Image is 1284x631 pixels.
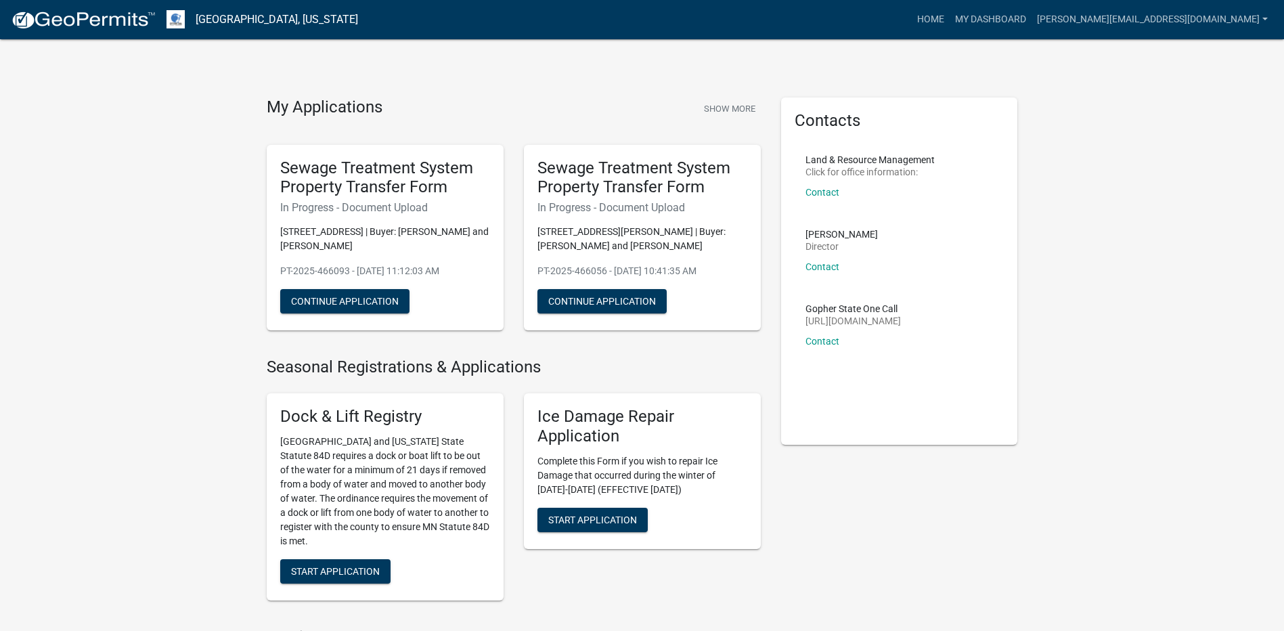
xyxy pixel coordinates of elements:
span: Start Application [291,565,380,576]
a: [PERSON_NAME][EMAIL_ADDRESS][DOMAIN_NAME] [1032,7,1273,32]
a: [GEOGRAPHIC_DATA], [US_STATE] [196,8,358,31]
h4: Seasonal Registrations & Applications [267,357,761,377]
p: Land & Resource Management [805,155,935,165]
button: Start Application [537,508,648,532]
h5: Sewage Treatment System Property Transfer Form [537,158,747,198]
button: Start Application [280,559,391,584]
button: Show More [699,97,761,120]
p: Click for office information: [805,167,935,177]
h5: Contacts [795,111,1004,131]
a: Contact [805,336,839,347]
a: Contact [805,187,839,198]
a: My Dashboard [950,7,1032,32]
p: PT-2025-466093 - [DATE] 11:12:03 AM [280,264,490,278]
p: Director [805,242,878,251]
button: Continue Application [280,289,409,313]
p: Complete this Form if you wish to repair Ice Damage that occurred during the winter of [DATE]-[DA... [537,454,747,497]
p: Gopher State One Call [805,304,901,313]
h4: My Applications [267,97,382,118]
span: Start Application [548,514,637,525]
button: Continue Application [537,289,667,313]
h6: In Progress - Document Upload [537,201,747,214]
h5: Ice Damage Repair Application [537,407,747,446]
h5: Sewage Treatment System Property Transfer Form [280,158,490,198]
img: Otter Tail County, Minnesota [167,10,185,28]
h5: Dock & Lift Registry [280,407,490,427]
p: [GEOGRAPHIC_DATA] and [US_STATE] State Statute 84D requires a dock or boat lift to be out of the ... [280,435,490,548]
p: PT-2025-466056 - [DATE] 10:41:35 AM [537,264,747,278]
h6: In Progress - Document Upload [280,201,490,214]
p: [URL][DOMAIN_NAME] [805,316,901,326]
a: Contact [805,261,839,272]
a: Home [912,7,950,32]
p: [STREET_ADDRESS] | Buyer: [PERSON_NAME] and [PERSON_NAME] [280,225,490,253]
p: [STREET_ADDRESS][PERSON_NAME] | Buyer: [PERSON_NAME] and [PERSON_NAME] [537,225,747,253]
p: [PERSON_NAME] [805,230,878,239]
